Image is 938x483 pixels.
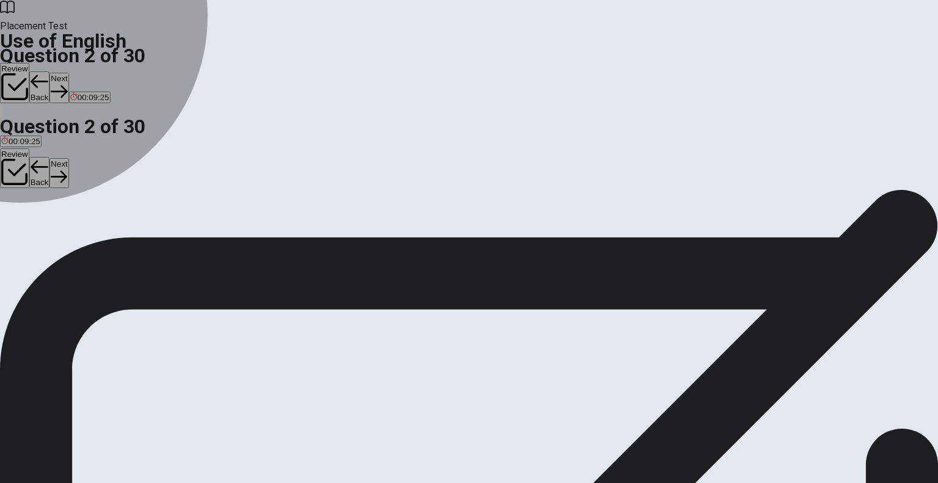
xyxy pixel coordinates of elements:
[29,71,50,103] button: Back
[69,92,111,103] button: 00:09:25
[49,158,68,188] button: Next
[49,73,68,103] button: Next
[9,137,40,146] span: 00:09:25
[29,157,50,189] button: Back
[78,93,109,102] span: 00:09:25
